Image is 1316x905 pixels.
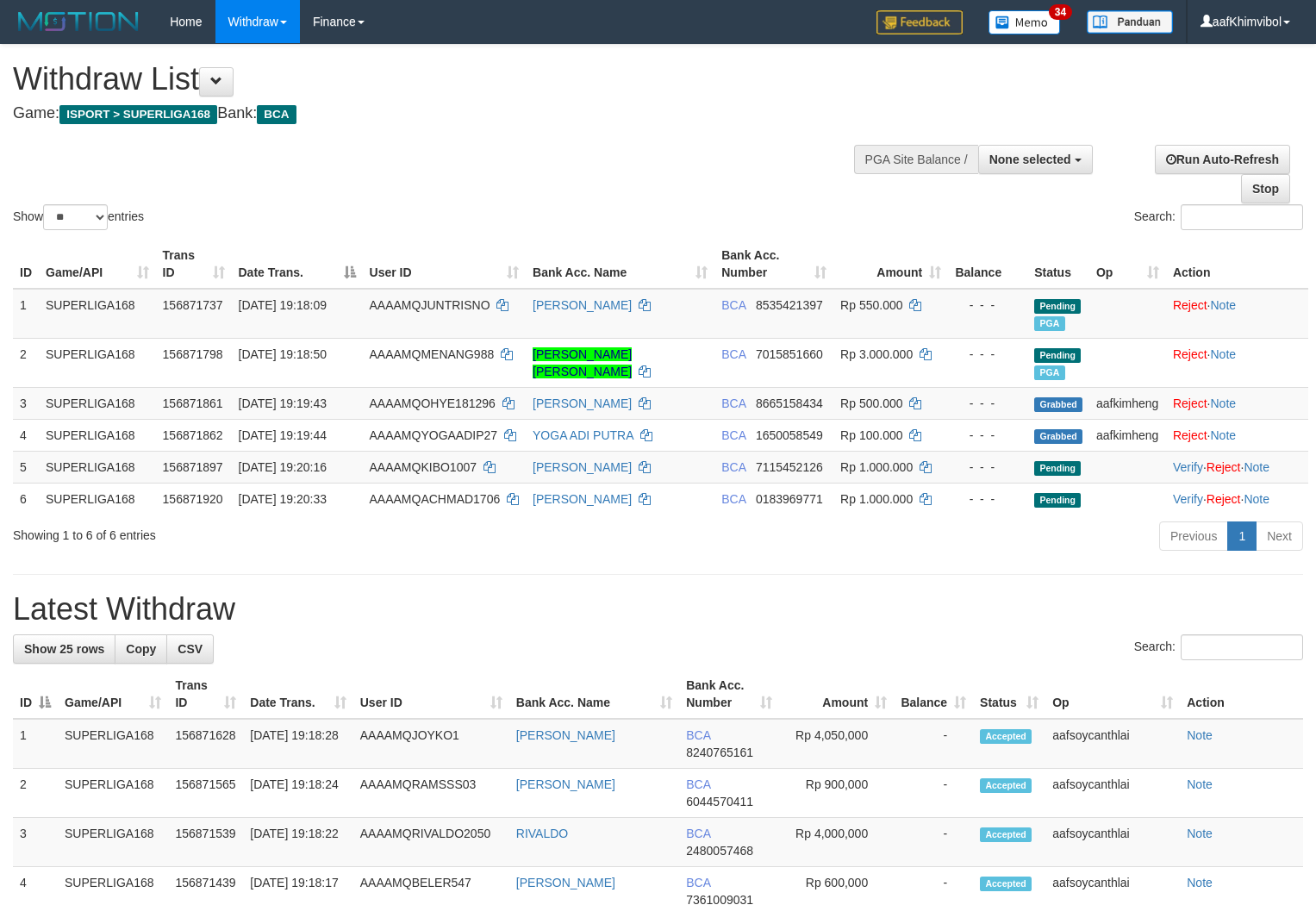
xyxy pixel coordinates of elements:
[363,240,527,289] th: User ID: activate to sort column ascending
[370,492,501,506] span: AAAAMQACHMAD1706
[840,396,902,410] span: Rp 500.000
[24,642,104,656] span: Show 25 rows
[1089,240,1166,289] th: Op: activate to sort column ascending
[1173,396,1207,410] a: Reject
[370,396,496,410] span: AAAAMQOHYE181296
[721,492,745,506] span: BCA
[1045,719,1180,769] td: aafsoycanthlai
[894,719,973,769] td: -
[955,427,1020,444] div: - - -
[526,240,714,289] th: Bank Acc. Name: activate to sort column ascending
[1211,428,1237,442] a: Note
[13,204,144,230] label: Show entries
[13,240,39,289] th: ID
[955,459,1020,476] div: - - -
[13,9,144,34] img: MOTION_logo.png
[353,818,509,867] td: AAAAMQRIVALDO2050
[686,777,710,791] span: BCA
[239,460,327,474] span: [DATE] 19:20:16
[1166,240,1308,289] th: Action
[163,298,223,312] span: 156871737
[721,347,745,361] span: BCA
[13,769,58,818] td: 2
[1173,492,1203,506] a: Verify
[1181,634,1303,660] input: Search:
[13,818,58,867] td: 3
[1187,777,1213,791] a: Note
[1034,461,1081,476] span: Pending
[239,492,327,506] span: [DATE] 19:20:33
[58,818,168,867] td: SUPERLIGA168
[1155,145,1290,174] a: Run Auto-Refresh
[13,419,39,451] td: 4
[1181,204,1303,230] input: Search:
[156,240,232,289] th: Trans ID: activate to sort column ascending
[13,105,860,122] h4: Game: Bank:
[978,145,1093,174] button: None selected
[955,296,1020,314] div: - - -
[721,460,745,474] span: BCA
[1089,419,1166,451] td: aafkimheng
[239,298,327,312] span: [DATE] 19:18:09
[353,670,509,719] th: User ID: activate to sort column ascending
[686,876,710,889] span: BCA
[533,298,632,312] a: [PERSON_NAME]
[1241,174,1290,203] a: Stop
[163,396,223,410] span: 156871861
[980,827,1032,842] span: Accepted
[13,387,39,419] td: 3
[1187,827,1213,840] a: Note
[533,460,632,474] a: [PERSON_NAME]
[13,62,860,97] h1: Withdraw List
[1207,492,1241,506] a: Reject
[1034,348,1081,363] span: Pending
[756,396,823,410] span: Copy 8665158434 to clipboard
[1166,338,1308,387] td: ·
[1187,876,1213,889] a: Note
[955,395,1020,412] div: - - -
[1244,492,1269,506] a: Note
[243,670,352,719] th: Date Trans.: activate to sort column ascending
[779,769,894,818] td: Rp 900,000
[1134,204,1303,230] label: Search:
[1244,460,1269,474] a: Note
[1227,521,1257,551] a: 1
[1211,298,1237,312] a: Note
[243,769,352,818] td: [DATE] 19:18:24
[840,428,902,442] span: Rp 100.000
[1134,634,1303,660] label: Search:
[257,105,296,124] span: BCA
[756,460,823,474] span: Copy 7115452126 to clipboard
[840,347,913,361] span: Rp 3.000.000
[1211,396,1237,410] a: Note
[39,338,156,387] td: SUPERLIGA168
[714,240,833,289] th: Bank Acc. Number: activate to sort column ascending
[1256,521,1303,551] a: Next
[1034,316,1064,331] span: Marked by aafsoycanthlai
[533,396,632,410] a: [PERSON_NAME]
[13,483,39,515] td: 6
[894,769,973,818] td: -
[168,719,243,769] td: 156871628
[756,428,823,442] span: Copy 1650058549 to clipboard
[1166,419,1308,451] td: ·
[1187,728,1213,742] a: Note
[1166,451,1308,483] td: · ·
[1173,347,1207,361] a: Reject
[756,492,823,506] span: Copy 0183969771 to clipboard
[948,240,1027,289] th: Balance
[980,877,1032,891] span: Accepted
[686,827,710,840] span: BCA
[779,719,894,769] td: Rp 4,050,000
[756,347,823,361] span: Copy 7015851660 to clipboard
[166,634,214,664] a: CSV
[1034,429,1082,444] span: Grabbed
[58,719,168,769] td: SUPERLIGA168
[163,347,223,361] span: 156871798
[13,520,535,544] div: Showing 1 to 6 of 6 entries
[1089,387,1166,419] td: aafkimheng
[1034,493,1081,508] span: Pending
[1159,521,1228,551] a: Previous
[39,483,156,515] td: SUPERLIGA168
[13,719,58,769] td: 1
